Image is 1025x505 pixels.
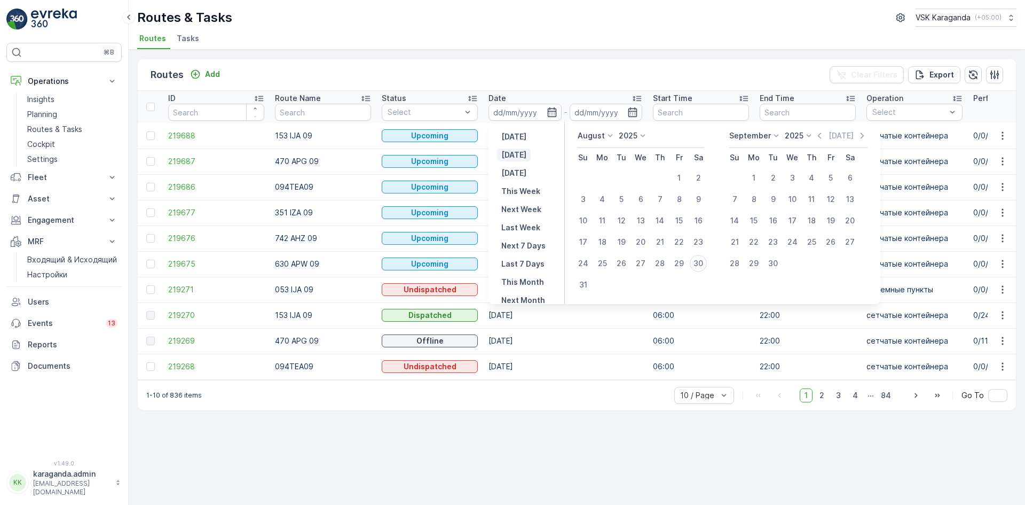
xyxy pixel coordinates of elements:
[382,129,478,142] button: Upcoming
[168,130,264,141] span: 219688
[613,212,630,229] div: 12
[168,361,264,372] span: 219268
[754,328,861,354] td: 22:00
[651,255,668,272] div: 28
[411,207,448,218] p: Upcoming
[861,174,968,200] td: сетчатыe контейнера
[168,284,264,295] span: 219271
[841,234,858,251] div: 27
[861,328,968,354] td: сетчатыe контейнера
[23,122,122,137] a: Routes & Tasks
[745,169,762,187] div: 1
[501,204,541,215] p: Next Week
[501,259,545,269] p: Last 7 Days
[483,149,648,174] td: [DATE]
[726,191,743,208] div: 7
[146,362,155,371] div: Toggle Row Selected
[270,200,376,226] td: 351 IZA 09
[382,309,478,322] button: Dispatched
[760,93,794,104] p: End Time
[594,255,611,272] div: 25
[861,302,968,328] td: сетчатыe контейнера
[784,191,801,208] div: 10
[497,221,545,234] button: Last Week
[803,169,820,187] div: 4
[803,212,820,229] div: 18
[916,9,1016,27] button: VSK Karaganda(+05:00)
[961,390,984,401] span: Go To
[382,155,478,168] button: Upcoming
[803,234,820,251] div: 25
[653,93,692,104] p: Start Time
[861,277,968,302] td: Приемные пункты
[594,234,611,251] div: 18
[404,361,456,372] p: Undispatched
[651,234,668,251] div: 21
[840,148,860,167] th: Saturday
[497,203,546,216] button: Next Week
[146,311,155,320] div: Toggle Row Selected
[483,302,648,328] td: [DATE]
[270,226,376,251] td: 742 AHZ 09
[275,104,371,121] input: Search
[411,156,448,167] p: Upcoming
[146,208,155,217] div: Toggle Row Selected
[973,93,1021,104] p: Performance
[831,389,846,402] span: 3
[501,222,540,233] p: Last Week
[104,48,114,57] p: ⌘B
[146,285,155,294] div: Toggle Row Selected
[613,255,630,272] div: 26
[270,251,376,277] td: 630 APW 09
[631,148,650,167] th: Wednesday
[671,234,688,251] div: 22
[270,174,376,200] td: 094TEA09
[416,336,444,346] p: Offline
[501,150,526,160] p: [DATE]
[632,191,649,208] div: 6
[868,389,874,402] p: ...
[578,130,605,141] p: August
[632,255,649,272] div: 27
[612,148,631,167] th: Tuesday
[975,13,1002,22] p: ( +05:00 )
[168,182,264,192] span: 219686
[764,212,782,229] div: 16
[382,232,478,245] button: Upcoming
[593,148,612,167] th: Monday
[574,255,592,272] div: 24
[861,251,968,277] td: сетчатыe контейнера
[671,191,688,208] div: 8
[408,310,452,321] p: Dispatched
[876,389,896,402] span: 84
[6,71,122,92] button: Operations
[866,93,903,104] p: Operation
[168,259,264,269] a: 219675
[848,389,863,402] span: 4
[404,284,456,295] p: Undispatched
[382,360,478,373] button: Undispatched
[168,207,264,218] a: 219677
[821,148,840,167] th: Friday
[488,93,506,104] p: Date
[764,191,782,208] div: 9
[726,234,743,251] div: 21
[483,123,648,149] td: [DATE]
[760,104,856,121] input: Search
[137,9,232,26] p: Routes & Tasks
[27,139,55,150] p: Cockpit
[28,215,100,226] p: Engagement
[497,149,531,161] button: Today
[411,130,448,141] p: Upcoming
[382,335,478,347] button: Offline
[822,169,839,187] div: 5
[168,336,264,346] a: 219269
[726,255,743,272] div: 28
[497,185,545,198] button: This Week
[497,130,531,143] button: Yesterday
[841,191,858,208] div: 13
[275,93,321,104] p: Route Name
[27,269,67,280] p: Настройки
[270,328,376,354] td: 470 APG 09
